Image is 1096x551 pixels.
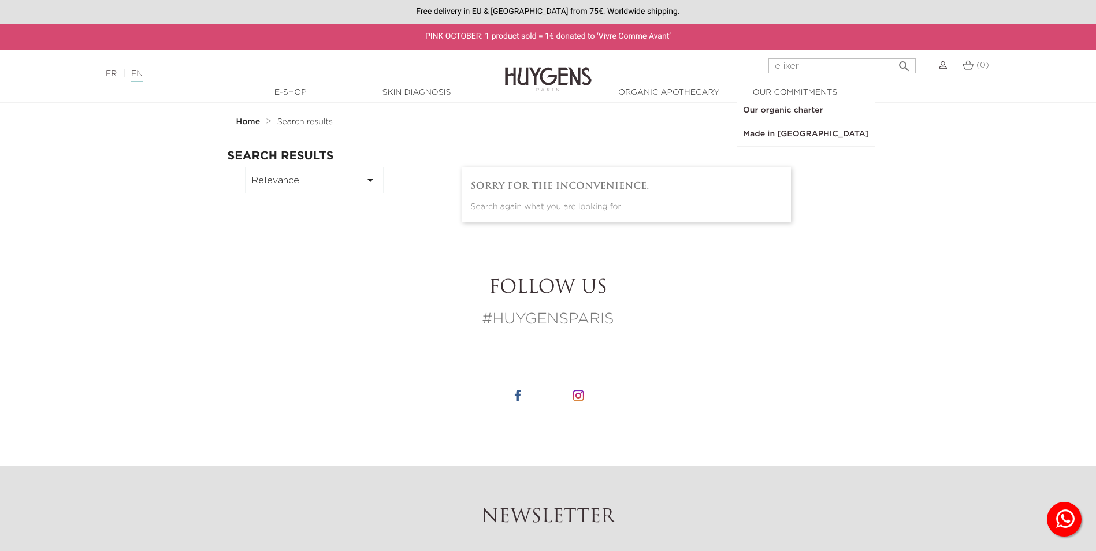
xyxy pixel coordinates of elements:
a: FR [106,70,117,78]
button: Relevance [245,167,384,193]
h2: Follow us [228,277,869,299]
img: icone instagram [573,390,584,401]
a: Search results [277,117,333,126]
a: Skin Diagnosis [359,87,474,99]
a: EN [131,70,143,82]
span: Search results [277,118,333,126]
p: #HUYGENSPARIS [228,308,869,331]
a: Made in [GEOGRAPHIC_DATA] [737,122,875,146]
h4: Sorry for the inconvenience. [471,181,782,192]
a: Home [236,117,263,126]
i:  [897,56,911,70]
img: Huygens [505,49,592,93]
span: (0) [976,61,989,69]
a: Our commitments [737,87,853,99]
input: Search [768,58,916,73]
a: E-Shop [233,87,348,99]
i:  [363,173,377,187]
p: Search again what you are looking for [471,201,782,213]
a: Organic Apothecary [611,87,727,99]
img: icone facebook [512,390,523,401]
a: Our organic charter [737,99,875,122]
button:  [894,55,915,70]
strong: Home [236,118,261,126]
div: | [100,67,448,81]
h2: Search results [228,150,869,162]
h2: Newsletter [228,507,869,528]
